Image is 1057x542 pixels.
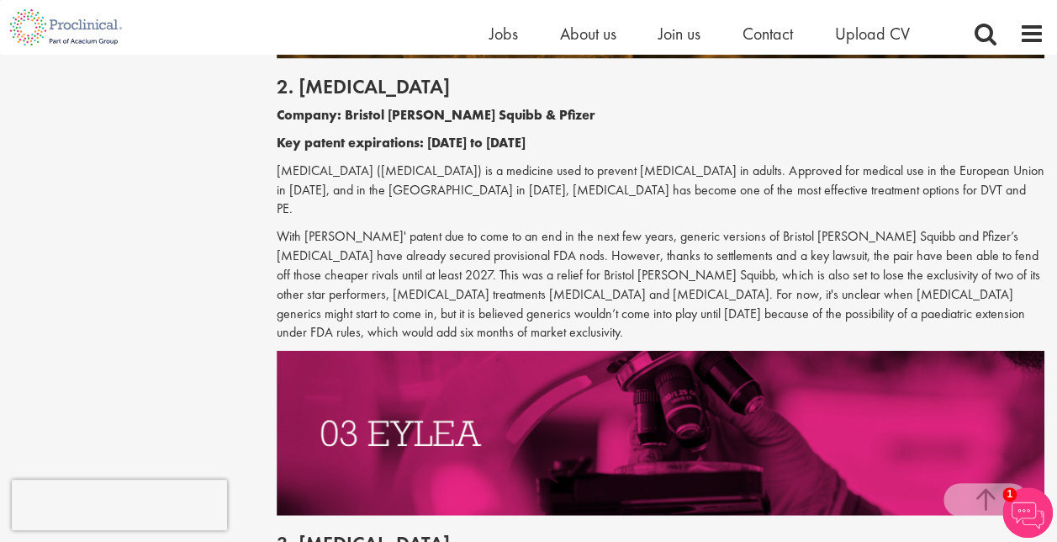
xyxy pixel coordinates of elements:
img: Chatbot [1002,487,1053,538]
a: Join us [658,23,700,45]
a: Jobs [489,23,518,45]
img: Drugs with patents due to expire Eylea [277,351,1044,515]
p: With [PERSON_NAME]' patent due to come to an end in the next few years, generic versions of Brist... [277,227,1044,343]
h2: 2. [MEDICAL_DATA] [277,76,1044,98]
b: Key patent expirations: [DATE] to [DATE] [277,134,526,151]
p: [MEDICAL_DATA] ([MEDICAL_DATA]) is a medicine used to prevent [MEDICAL_DATA] in adults. Approved ... [277,162,1044,220]
b: Company: Bristol [PERSON_NAME] Squibb & Pfizer [277,106,595,124]
a: Upload CV [835,23,910,45]
span: 1 [1002,487,1017,502]
a: About us [560,23,616,45]
a: Contact [743,23,793,45]
iframe: reCAPTCHA [12,480,227,530]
